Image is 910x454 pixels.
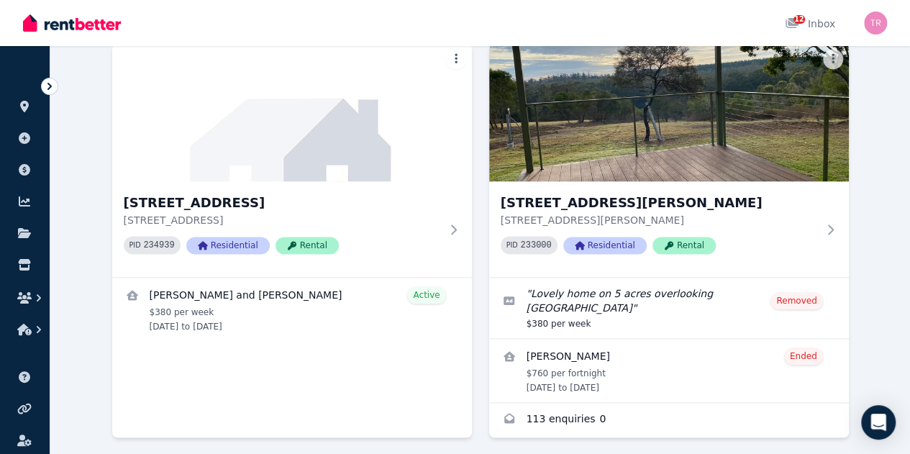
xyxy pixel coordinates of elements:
img: 19 Hawthorne Street, Nanango [112,43,472,181]
small: PID [506,241,518,249]
img: 77 Calvert Road, East Nanango [489,43,849,181]
img: RentBetter [23,12,121,34]
button: More options [446,49,466,69]
span: Rental [652,237,716,254]
a: 77 Calvert Road, East Nanango[STREET_ADDRESS][PERSON_NAME][STREET_ADDRESS][PERSON_NAME]PID 233000... [489,43,849,277]
div: Inbox [785,17,835,31]
code: 233000 [520,240,551,250]
span: Residential [563,237,647,254]
small: PID [129,241,141,249]
a: View details for Lavina Turner and Christopher Sperling [112,278,472,341]
code: 234939 [143,240,174,250]
a: Edit listing: Lovely home on 5 acres overlooking State Forest [489,278,849,338]
h3: [STREET_ADDRESS][PERSON_NAME] [501,193,817,213]
h3: [STREET_ADDRESS] [124,193,440,213]
span: Rental [276,237,339,254]
button: More options [823,49,843,69]
span: 12 [793,15,805,24]
div: Open Intercom Messenger [861,405,896,440]
a: 19 Hawthorne Street, Nanango[STREET_ADDRESS][STREET_ADDRESS]PID 234939ResidentialRental [112,43,472,277]
p: [STREET_ADDRESS][PERSON_NAME] [501,213,817,227]
span: Residential [186,237,270,254]
p: [STREET_ADDRESS] [124,213,440,227]
img: Theresa Roulston [864,12,887,35]
a: Enquiries for 77 Calvert Road, East Nanango [489,403,849,437]
a: View details for Kimberley Witchard [489,339,849,402]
